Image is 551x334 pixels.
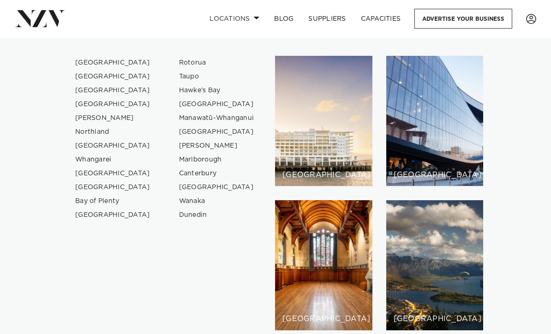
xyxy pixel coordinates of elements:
a: [GEOGRAPHIC_DATA] [68,208,158,222]
a: Wellington venues [GEOGRAPHIC_DATA] [386,56,484,186]
a: [GEOGRAPHIC_DATA] [68,56,158,70]
a: Rotorua [172,56,262,70]
a: Marlborough [172,153,262,167]
a: Canterbury [172,167,262,180]
a: [GEOGRAPHIC_DATA] [68,97,158,111]
a: Auckland venues [GEOGRAPHIC_DATA] [275,56,372,186]
a: [GEOGRAPHIC_DATA] [68,70,158,83]
a: BLOG [267,9,301,29]
a: Bay of Plenty [68,194,158,208]
a: [GEOGRAPHIC_DATA] [68,167,158,180]
a: Manawatū-Whanganui [172,111,262,125]
a: Taupo [172,70,262,83]
a: Hawke's Bay [172,83,262,97]
a: Wanaka [172,194,262,208]
a: Queenstown venues [GEOGRAPHIC_DATA] [386,200,484,331]
a: [GEOGRAPHIC_DATA] [68,83,158,97]
a: Locations [202,9,267,29]
a: [GEOGRAPHIC_DATA] [172,97,262,111]
a: Christchurch venues [GEOGRAPHIC_DATA] [275,200,372,331]
a: [GEOGRAPHIC_DATA] [172,125,262,139]
a: Capacities [353,9,408,29]
h6: [GEOGRAPHIC_DATA] [282,315,365,323]
a: Whangarei [68,153,158,167]
a: [PERSON_NAME] [172,139,262,153]
a: Northland [68,125,158,139]
h6: [GEOGRAPHIC_DATA] [394,315,476,323]
h6: [GEOGRAPHIC_DATA] [282,171,365,179]
img: nzv-logo.png [15,10,65,27]
a: [GEOGRAPHIC_DATA] [68,180,158,194]
a: [GEOGRAPHIC_DATA] [68,139,158,153]
a: SUPPLIERS [301,9,353,29]
h6: [GEOGRAPHIC_DATA] [394,171,476,179]
a: Dunedin [172,208,262,222]
a: [PERSON_NAME] [68,111,158,125]
a: [GEOGRAPHIC_DATA] [172,180,262,194]
a: Advertise your business [414,9,512,29]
